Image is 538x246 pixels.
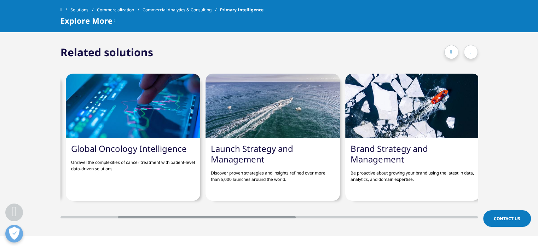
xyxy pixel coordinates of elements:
[351,165,474,183] p: Be proactive about growing your brand using the latest in data, analytics, and domain expertise.
[5,225,23,242] button: Open Preferences
[60,45,153,59] h2: Related solutions
[71,154,195,172] p: Unravel the complexities of cancer treatment with patient-level data-driven solutions.
[211,165,335,183] p: Discover proven strategies and insights refined over more than 5,000 launches around the world.
[60,16,112,25] span: Explore More
[351,143,428,165] a: Brand Strategy and Management
[211,143,293,165] a: Launch Strategy and Management
[220,4,264,16] span: Primary Intelligence
[71,143,187,154] a: Global Oncology Intelligence
[143,4,220,16] a: Commercial Analytics & Consulting
[494,216,520,222] span: Contact Us
[97,4,143,16] a: Commercialization
[483,210,531,227] a: Contact Us
[70,4,97,16] a: Solutions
